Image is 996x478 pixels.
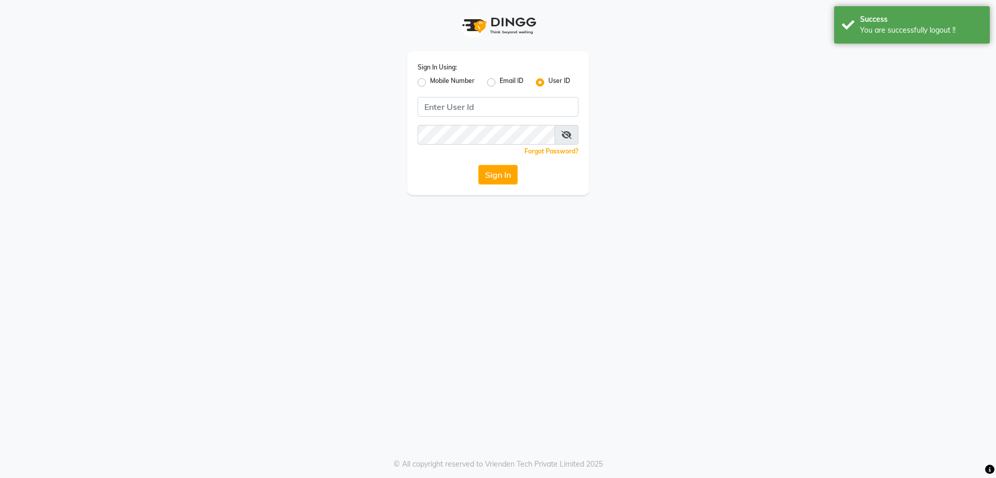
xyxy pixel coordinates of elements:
label: Email ID [500,76,523,89]
div: You are successfully logout !! [860,25,982,36]
img: logo1.svg [457,10,539,41]
div: Success [860,14,982,25]
label: Mobile Number [430,76,475,89]
label: Sign In Using: [418,63,457,72]
input: Username [418,125,555,145]
button: Sign In [478,165,518,185]
label: User ID [548,76,570,89]
input: Username [418,97,578,117]
a: Forgot Password? [524,147,578,155]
